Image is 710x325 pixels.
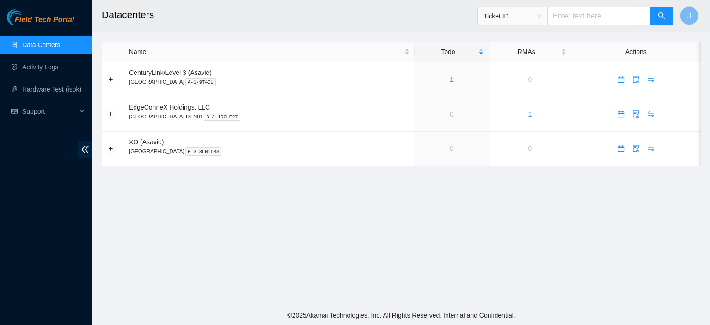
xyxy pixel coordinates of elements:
[450,76,453,83] a: 1
[22,86,81,93] a: Hardware Test (isok)
[643,107,658,122] button: swap
[643,110,658,118] a: swap
[614,72,629,87] button: calendar
[680,6,698,25] button: J
[614,107,629,122] button: calendar
[629,72,643,87] button: audit
[107,145,115,152] button: Expand row
[547,7,651,25] input: Enter text here...
[658,12,665,21] span: search
[614,145,629,152] a: calendar
[629,76,643,83] a: audit
[107,110,115,118] button: Expand row
[78,141,92,158] span: double-left
[204,113,240,121] kbd: B-3-1DCLE97
[629,145,643,152] span: audit
[643,76,658,83] a: swap
[7,9,47,25] img: Akamai Technologies
[129,112,410,121] p: [GEOGRAPHIC_DATA] DEN01
[650,7,673,25] button: search
[614,141,629,156] button: calendar
[571,42,701,62] th: Actions
[15,16,74,25] span: Field Tech Portal
[7,17,74,29] a: Akamai TechnologiesField Tech Portal
[528,76,532,83] a: 0
[185,78,216,86] kbd: A-1-9T4GU
[687,10,691,22] span: J
[528,145,532,152] a: 0
[450,145,453,152] a: 0
[644,145,658,152] span: swap
[129,147,410,155] p: [GEOGRAPHIC_DATA]
[129,69,212,76] span: CenturyLink/Level 3 (Asavie)
[643,141,658,156] button: swap
[644,110,658,118] span: swap
[629,141,643,156] button: audit
[629,107,643,122] button: audit
[629,145,643,152] a: audit
[185,147,222,156] kbd: B-G-3LNILBS
[129,138,164,146] span: XO (Asavie)
[107,76,115,83] button: Expand row
[629,110,643,118] a: audit
[528,110,532,118] a: 1
[629,76,643,83] span: audit
[644,76,658,83] span: swap
[129,104,210,111] span: EdgeConneX Holdings, LLC
[22,63,59,71] a: Activity Logs
[22,41,60,49] a: Data Centers
[484,9,542,23] span: Ticket ID
[629,110,643,118] span: audit
[129,78,410,86] p: [GEOGRAPHIC_DATA]
[11,108,18,115] span: read
[22,102,77,121] span: Support
[92,306,710,325] footer: © 2025 Akamai Technologies, Inc. All Rights Reserved. Internal and Confidential.
[450,110,453,118] a: 0
[614,110,629,118] a: calendar
[643,72,658,87] button: swap
[614,76,629,83] a: calendar
[643,145,658,152] a: swap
